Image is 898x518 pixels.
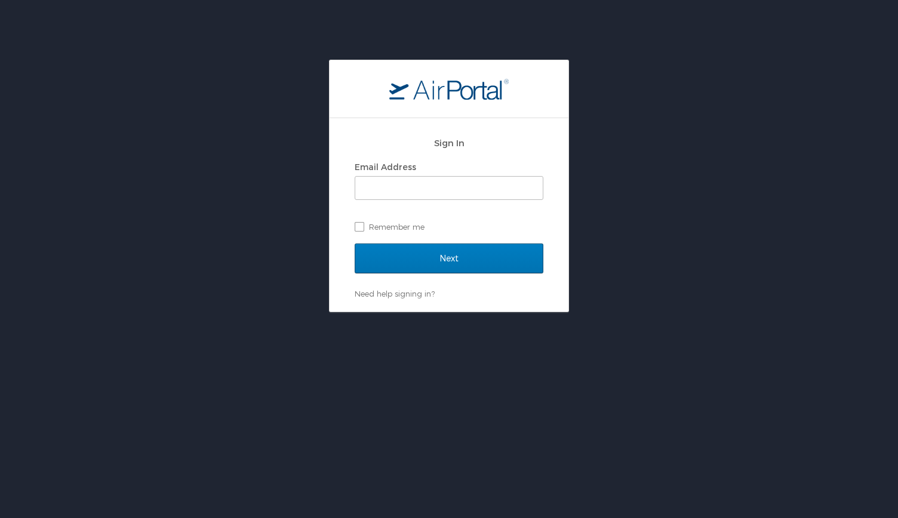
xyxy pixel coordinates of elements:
label: Email Address [355,162,416,172]
h2: Sign In [355,136,543,150]
input: Next [355,243,543,273]
img: logo [389,78,509,100]
label: Remember me [355,218,543,236]
a: Need help signing in? [355,289,435,298]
